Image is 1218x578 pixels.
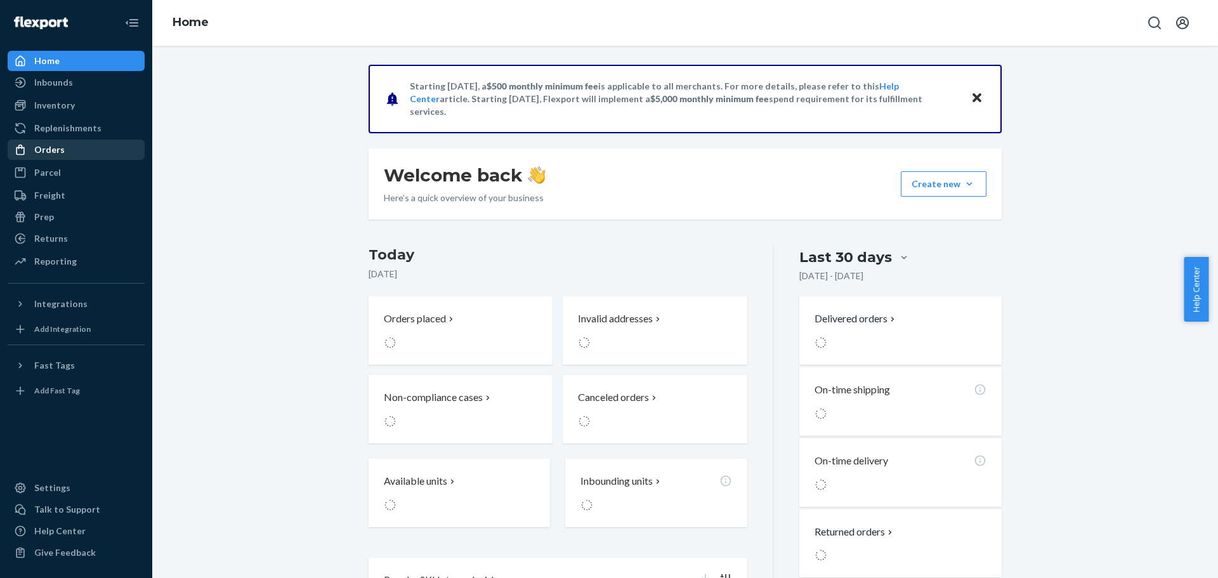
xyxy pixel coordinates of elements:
[34,385,80,396] div: Add Fast Tag
[34,359,75,372] div: Fast Tags
[34,503,100,516] div: Talk to Support
[369,459,550,527] button: Available units
[384,312,446,326] p: Orders placed
[8,51,145,71] a: Home
[8,381,145,401] a: Add Fast Tag
[563,296,747,365] button: Invalid addresses
[8,355,145,376] button: Fast Tags
[8,140,145,160] a: Orders
[8,499,145,520] a: Talk to Support
[901,171,986,197] button: Create new
[578,312,653,326] p: Invalid addresses
[369,296,553,365] button: Orders placed
[34,166,61,179] div: Parcel
[8,521,145,541] a: Help Center
[119,10,145,36] button: Close Navigation
[799,270,863,282] p: [DATE] - [DATE]
[8,542,145,563] button: Give Feedback
[162,4,219,41] ol: breadcrumbs
[34,546,96,559] div: Give Feedback
[384,474,447,489] p: Available units
[815,312,898,326] button: Delivered orders
[563,375,747,443] button: Canceled orders
[34,122,101,135] div: Replenishments
[8,251,145,272] a: Reporting
[8,162,145,183] a: Parcel
[8,95,145,115] a: Inventory
[580,474,653,489] p: Inbounding units
[384,390,483,405] p: Non-compliance cases
[487,81,598,91] span: $500 monthly minimum fee
[34,143,65,156] div: Orders
[34,525,86,537] div: Help Center
[34,482,70,494] div: Settings
[1142,10,1167,36] button: Open Search Box
[34,324,91,334] div: Add Integration
[578,390,649,405] p: Canceled orders
[815,383,890,397] p: On-time shipping
[8,228,145,249] a: Returns
[410,80,959,118] p: Starting [DATE], a is applicable to all merchants. For more details, please refer to this article...
[1184,257,1208,322] button: Help Center
[969,89,985,108] button: Close
[173,15,209,29] a: Home
[34,298,88,310] div: Integrations
[650,93,769,104] span: $5,000 monthly minimum fee
[8,207,145,227] a: Prep
[369,268,747,280] p: [DATE]
[369,375,553,443] button: Non-compliance cases
[369,245,747,265] h3: Today
[8,294,145,314] button: Integrations
[34,55,60,67] div: Home
[8,478,145,498] a: Settings
[8,319,145,339] a: Add Integration
[384,164,546,187] h1: Welcome back
[815,454,888,468] p: On-time delivery
[34,76,73,89] div: Inbounds
[34,255,77,268] div: Reporting
[34,211,54,223] div: Prep
[799,247,892,267] div: Last 30 days
[34,99,75,112] div: Inventory
[1170,10,1195,36] button: Open account menu
[528,166,546,184] img: hand-wave emoji
[815,525,895,539] button: Returned orders
[8,118,145,138] a: Replenishments
[14,16,68,29] img: Flexport logo
[565,459,747,527] button: Inbounding units
[8,185,145,206] a: Freight
[8,72,145,93] a: Inbounds
[34,189,65,202] div: Freight
[384,192,546,204] p: Here’s a quick overview of your business
[34,232,68,245] div: Returns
